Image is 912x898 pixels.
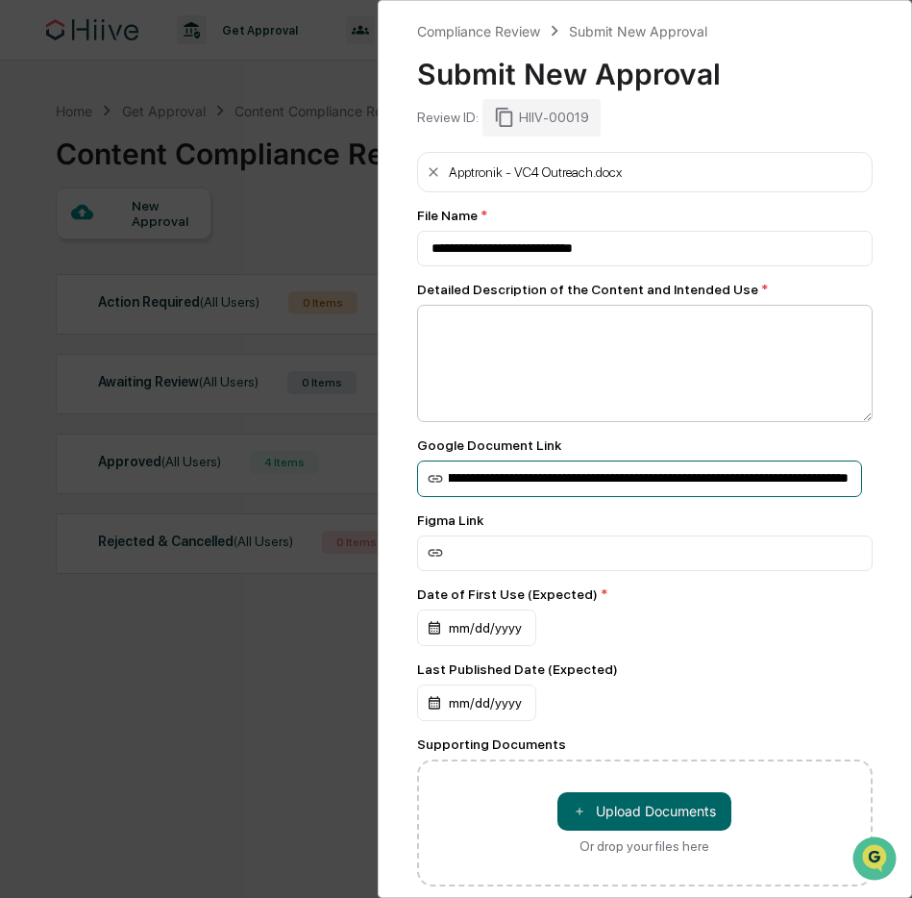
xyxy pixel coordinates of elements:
[417,512,874,528] div: Figma Link
[136,325,233,340] a: Powered byPylon
[327,153,350,176] button: Start new chat
[417,23,540,39] div: Compliance Review
[417,661,874,677] div: Last Published Date (Expected)
[417,208,874,223] div: File Name
[573,802,586,820] span: ＋
[449,164,622,180] div: Apptronik - VC4 Outreach.docx
[579,838,709,854] div: Or drop your files here
[417,610,536,646] div: mm/dd/yyyy
[482,99,601,136] div: HIIV-00019
[132,235,246,269] a: 🗄️Attestations
[139,244,155,260] div: 🗄️
[417,282,874,297] div: Detailed Description of the Content and Intended Use
[417,110,479,125] div: Review ID:
[159,242,238,262] span: Attestations
[19,281,35,296] div: 🔎
[417,41,874,91] div: Submit New Approval
[417,736,874,752] div: Supporting Documents
[417,685,536,721] div: mm/dd/yyyy
[65,147,315,166] div: Start new chat
[12,271,129,306] a: 🔎Data Lookup
[38,242,124,262] span: Preclearance
[417,586,874,602] div: Date of First Use (Expected)
[19,244,35,260] div: 🖐️
[19,40,350,71] p: How can we help?
[191,326,233,340] span: Pylon
[850,835,902,886] iframe: Open customer support
[569,23,707,39] div: Submit New Approval
[65,166,243,182] div: We're available if you need us!
[557,792,731,831] button: Or drop your files here
[417,437,874,453] div: Google Document Link
[19,147,54,182] img: 1746055101610-c473b297-6a78-478c-a979-82029cc54cd1
[38,279,121,298] span: Data Lookup
[12,235,132,269] a: 🖐️Preclearance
